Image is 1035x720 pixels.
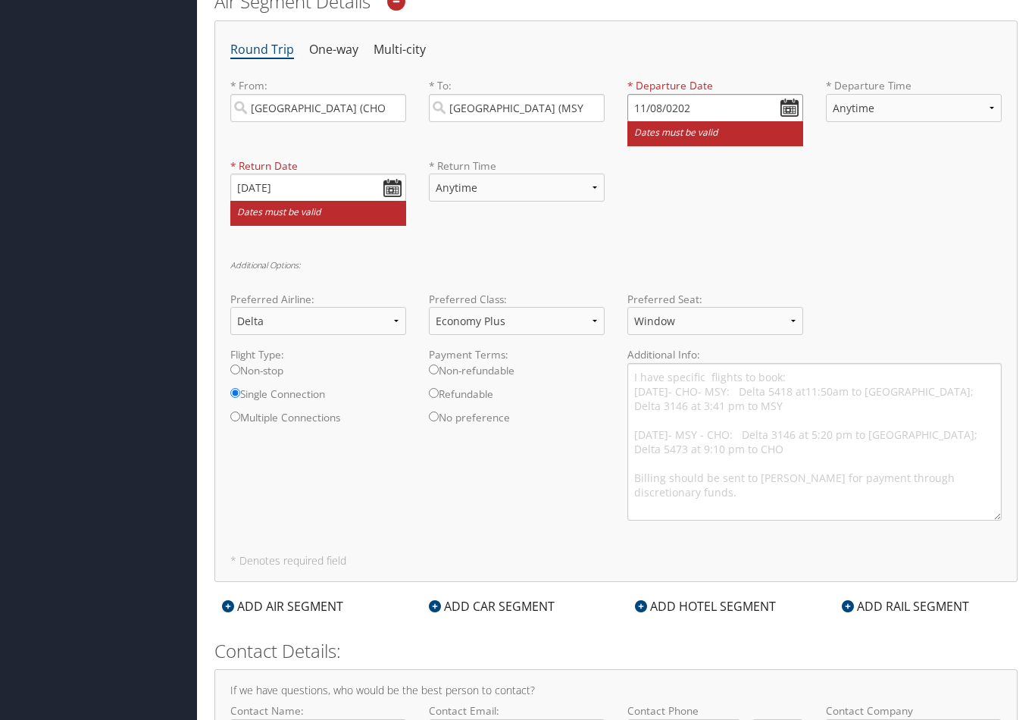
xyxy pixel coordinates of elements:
[230,36,294,64] li: Round Trip
[230,201,406,226] small: Dates must be valid
[429,365,439,374] input: Non-refundable
[627,597,783,615] div: ADD HOTEL SEGMENT
[230,261,1002,269] h6: Additional Options:
[429,292,605,307] label: Preferred Class:
[826,78,1002,133] label: * Departure Time
[214,597,351,615] div: ADD AIR SEGMENT
[826,94,1002,122] select: * Departure Time
[230,158,406,174] label: * Return Date
[230,347,406,362] label: Flight Type:
[230,78,406,121] label: * From:
[429,363,605,387] label: Non-refundable
[429,410,605,434] label: No preference
[627,94,803,122] input: MM/DD/YYYY
[230,365,240,374] input: Non-stop
[230,292,406,307] label: Preferred Airline:
[429,412,439,421] input: No preference
[230,412,240,421] input: Multiple Connections
[429,347,605,362] label: Payment Terms:
[230,94,406,122] input: City or Airport Code
[230,387,406,410] label: Single Connection
[834,597,977,615] div: ADD RAIL SEGMENT
[429,158,605,174] label: * Return Time
[429,388,439,398] input: Refundable
[230,388,240,398] input: Single Connection
[230,685,1002,696] h4: If we have questions, who would be the best person to contact?
[374,36,426,64] li: Multi-city
[429,387,605,410] label: Refundable
[230,363,406,387] label: Non-stop
[309,36,358,64] li: One-way
[421,597,562,615] div: ADD CAR SEGMENT
[230,174,406,202] input: MM/DD/YYYY
[230,556,1002,566] h5: * Denotes required field
[627,703,803,718] label: Contact Phone
[627,292,803,307] label: Preferred Seat:
[429,78,605,121] label: * To:
[627,347,1002,362] label: Additional Info:
[627,121,803,146] small: Dates must be valid
[230,410,406,434] label: Multiple Connections
[429,94,605,122] input: City or Airport Code
[214,638,1018,664] h2: Contact Details:
[627,78,803,93] label: * Departure Date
